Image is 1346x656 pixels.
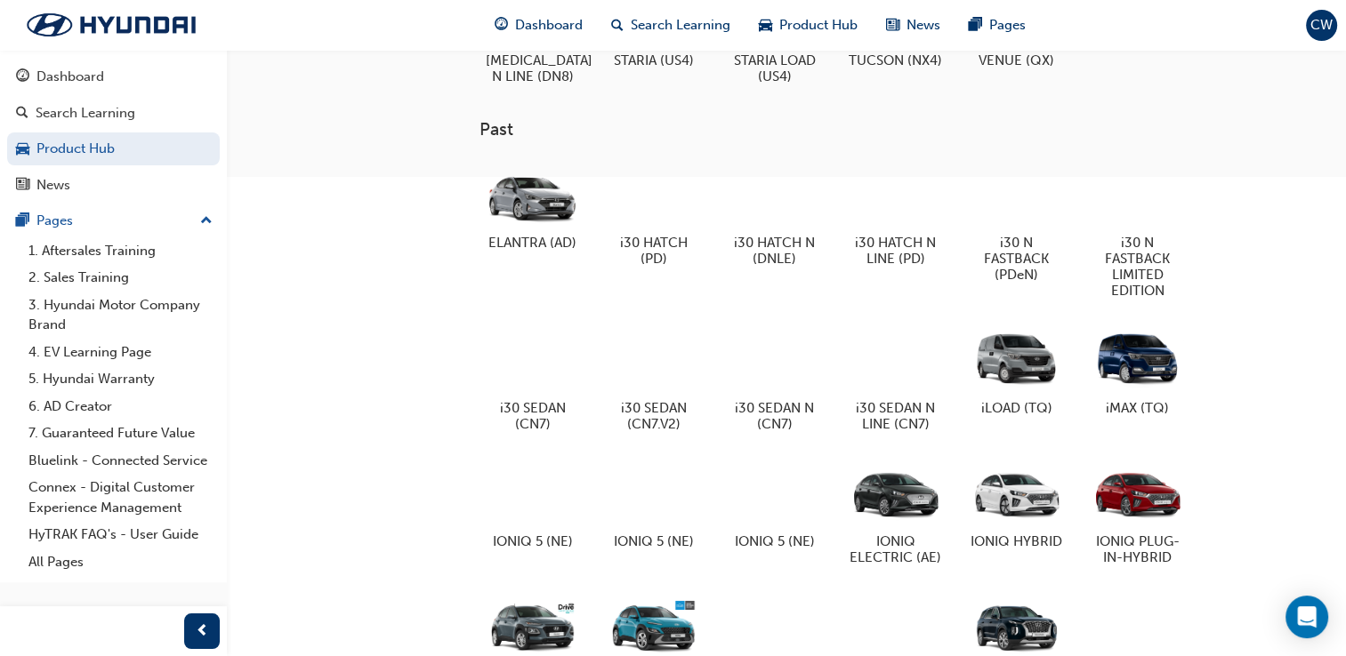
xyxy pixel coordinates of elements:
[849,52,942,68] h5: TUCSON (NX4)
[963,155,1070,290] a: i30 N FASTBACK (PDeN)
[7,204,220,237] button: Pages
[728,533,821,549] h5: IONIQ 5 (NE)
[495,14,508,36] span: guage-icon
[842,320,949,439] a: i30 SEDAN N LINE (CN7)
[1084,155,1191,306] a: i30 N FASTBACK LIMITED EDITION
[480,320,586,439] a: i30 SEDAN (CN7)
[721,320,828,439] a: i30 SEDAN N (CN7)
[36,67,104,87] div: Dashboard
[515,15,583,36] span: Dashboard
[9,6,214,44] img: Trak
[16,141,29,157] span: car-icon
[200,210,213,233] span: up-icon
[728,400,821,432] h5: i30 SEDAN N (CN7)
[849,235,942,267] h5: i30 HATCH N LINE (PD)
[989,15,1026,36] span: Pages
[21,393,220,420] a: 6. AD Creator
[486,533,579,549] h5: IONIQ 5 (NE)
[1091,400,1184,416] h5: iMAX (TQ)
[1306,10,1337,41] button: CW
[907,15,940,36] span: News
[36,211,73,231] div: Pages
[886,14,899,36] span: news-icon
[7,57,220,204] button: DashboardSearch LearningProduct HubNews
[955,7,1040,44] a: pages-iconPages
[970,52,1063,68] h5: VENUE (QX)
[16,69,29,85] span: guage-icon
[486,52,579,84] h5: [MEDICAL_DATA] N LINE (DN8)
[21,548,220,576] a: All Pages
[7,132,220,165] a: Product Hub
[600,453,707,556] a: IONIQ 5 (NE)
[970,235,1063,283] h5: i30 N FASTBACK (PDeN)
[759,14,772,36] span: car-icon
[745,7,872,44] a: car-iconProduct Hub
[631,15,730,36] span: Search Learning
[21,474,220,521] a: Connex - Digital Customer Experience Management
[1084,320,1191,423] a: iMAX (TQ)
[607,52,700,68] h5: STARIA (US4)
[480,453,586,556] a: IONIQ 5 (NE)
[16,106,28,122] span: search-icon
[721,453,828,556] a: IONIQ 5 (NE)
[21,447,220,475] a: Bluelink - Connected Service
[607,235,700,267] h5: i30 HATCH (PD)
[1286,596,1328,638] div: Open Intercom Messenger
[607,533,700,549] h5: IONIQ 5 (NE)
[1084,453,1191,572] a: IONIQ PLUG-IN-HYBRID
[849,400,942,432] h5: i30 SEDAN N LINE (CN7)
[36,103,135,124] div: Search Learning
[1091,533,1184,565] h5: IONIQ PLUG-IN-HYBRID
[7,169,220,202] a: News
[849,533,942,565] h5: IONIQ ELECTRIC (AE)
[728,52,821,84] h5: STARIA LOAD (US4)
[21,292,220,339] a: 3. Hyundai Motor Company Brand
[21,237,220,265] a: 1. Aftersales Training
[7,97,220,130] a: Search Learning
[872,7,955,44] a: news-iconNews
[480,119,1318,140] h3: Past
[728,235,821,267] h5: i30 HATCH N (DNLE)
[969,14,982,36] span: pages-icon
[1091,235,1184,299] h5: i30 N FASTBACK LIMITED EDITION
[16,213,29,229] span: pages-icon
[597,7,745,44] a: search-iconSearch Learning
[21,420,220,447] a: 7. Guaranteed Future Value
[21,365,220,393] a: 5. Hyundai Warranty
[600,155,707,274] a: i30 HATCH (PD)
[480,7,597,44] a: guage-iconDashboard
[963,453,1070,556] a: IONIQ HYBRID
[963,320,1070,423] a: iLOAD (TQ)
[21,521,220,548] a: HyTRAK FAQ's - User Guide
[1310,15,1333,36] span: CW
[480,155,586,258] a: ELANTRA (AD)
[486,400,579,432] h5: i30 SEDAN (CN7)
[21,339,220,366] a: 4. EV Learning Page
[607,400,700,432] h5: i30 SEDAN (CN7.V2)
[7,60,220,93] a: Dashboard
[611,14,624,36] span: search-icon
[779,15,858,36] span: Product Hub
[842,155,949,274] a: i30 HATCH N LINE (PD)
[16,178,29,194] span: news-icon
[486,235,579,251] h5: ELANTRA (AD)
[600,320,707,439] a: i30 SEDAN (CN7.V2)
[721,155,828,274] a: i30 HATCH N (DNLE)
[970,400,1063,416] h5: iLOAD (TQ)
[21,264,220,292] a: 2. Sales Training
[36,175,70,196] div: News
[970,533,1063,549] h5: IONIQ HYBRID
[196,620,209,643] span: prev-icon
[842,453,949,572] a: IONIQ ELECTRIC (AE)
